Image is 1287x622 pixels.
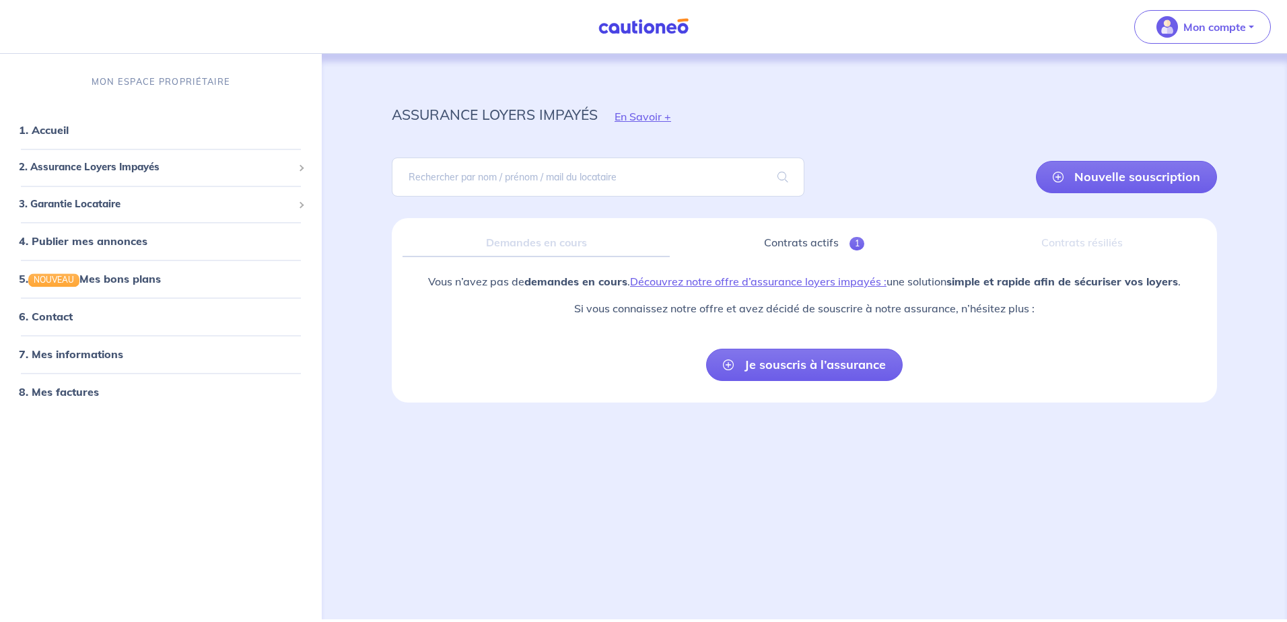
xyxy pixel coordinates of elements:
[598,97,688,136] button: En Savoir +
[392,158,804,197] input: Rechercher par nom / prénom / mail du locataire
[19,386,99,399] a: 8. Mes factures
[5,379,316,406] div: 8. Mes factures
[5,228,316,255] div: 4. Publier mes annonces
[630,275,886,288] a: Découvrez notre offre d’assurance loyers impayés :
[5,117,316,144] div: 1. Accueil
[19,124,69,137] a: 1. Accueil
[1183,19,1246,35] p: Mon compte
[19,310,73,324] a: 6. Contact
[19,235,147,248] a: 4. Publier mes annonces
[761,158,804,196] span: search
[1134,10,1271,44] button: illu_account_valid_menu.svgMon compte
[593,18,694,35] img: Cautioneo
[5,341,316,368] div: 7. Mes informations
[92,75,230,88] p: MON ESPACE PROPRIÉTAIRE
[428,300,1181,316] p: Si vous connaissez notre offre et avez décidé de souscrire à notre assurance, n’hésitez plus :
[1156,16,1178,38] img: illu_account_valid_menu.svg
[5,304,316,331] div: 6. Contact
[681,229,948,257] a: Contrats actifs1
[19,160,293,176] span: 2. Assurance Loyers Impayés
[5,191,316,217] div: 3. Garantie Locataire
[524,275,627,288] strong: demandes en cours
[1036,161,1217,193] a: Nouvelle souscription
[849,237,865,250] span: 1
[428,273,1181,289] p: Vous n’avez pas de . une solution .
[19,348,123,361] a: 7. Mes informations
[19,273,161,286] a: 5.NOUVEAUMes bons plans
[5,266,316,293] div: 5.NOUVEAUMes bons plans
[5,155,316,181] div: 2. Assurance Loyers Impayés
[946,275,1178,288] strong: simple et rapide afin de sécuriser vos loyers
[19,197,293,212] span: 3. Garantie Locataire
[706,349,903,381] a: Je souscris à l’assurance
[392,102,598,127] p: assurance loyers impayés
